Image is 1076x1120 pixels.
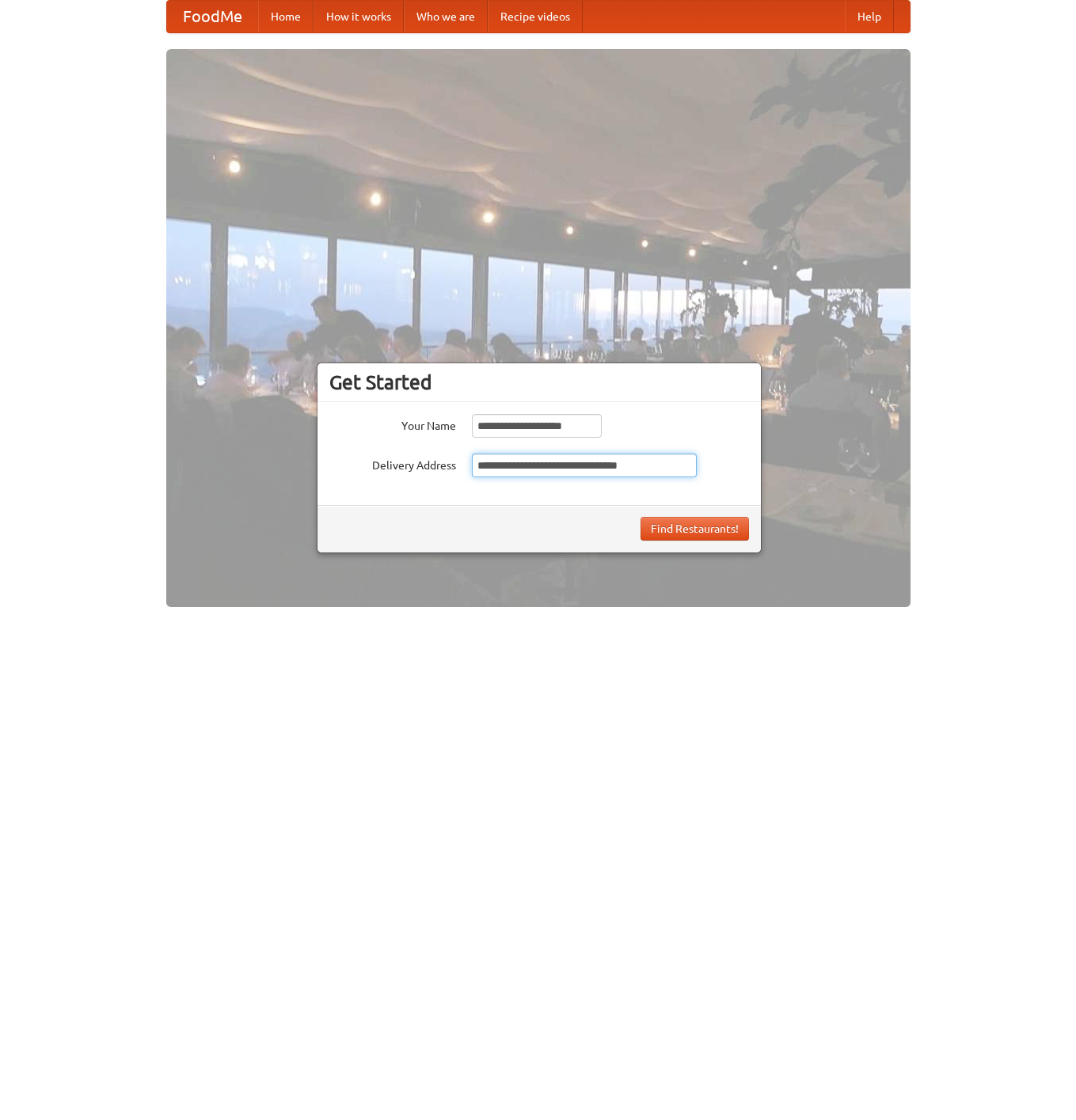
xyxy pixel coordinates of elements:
a: Recipe videos [488,1,583,32]
a: Help [845,1,894,32]
label: Your Name [329,414,456,434]
a: Who we are [404,1,488,32]
label: Delivery Address [329,454,456,473]
a: Home [258,1,314,32]
h3: Get Started [329,370,749,394]
a: How it works [314,1,404,32]
a: FoodMe [167,1,258,32]
button: Find Restaurants! [641,517,749,541]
